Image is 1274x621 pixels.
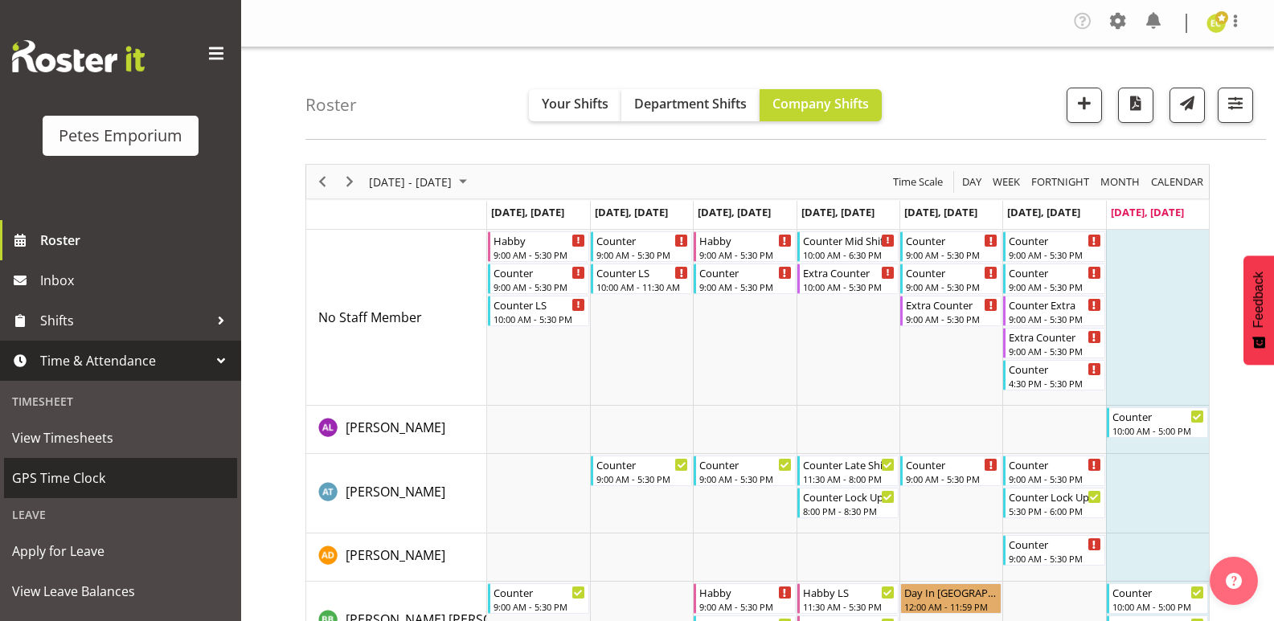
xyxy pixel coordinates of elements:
[904,205,977,219] span: [DATE], [DATE]
[1009,552,1100,565] div: 9:00 AM - 5:30 PM
[494,280,585,293] div: 9:00 AM - 5:30 PM
[596,248,688,261] div: 9:00 AM - 5:30 PM
[1243,255,1274,365] button: Feedback - Show survey
[346,482,445,501] a: [PERSON_NAME]
[699,264,791,280] div: Counter
[803,232,895,248] div: Counter Mid Shift
[596,280,688,293] div: 10:00 AM - 11:30 AM
[596,472,688,485] div: 9:00 AM - 5:30 PM
[694,231,795,262] div: No Staff Member"s event - Habby Begin From Wednesday, August 27, 2025 at 9:00:00 AM GMT+12:00 End...
[1009,536,1100,552] div: Counter
[596,232,688,248] div: Counter
[699,456,791,472] div: Counter
[699,472,791,485] div: 9:00 AM - 5:30 PM
[1112,424,1204,437] div: 10:00 AM - 5:00 PM
[591,264,692,294] div: No Staff Member"s event - Counter LS Begin From Tuesday, August 26, 2025 at 10:00:00 AM GMT+12:00...
[4,385,237,418] div: Timesheet
[595,205,668,219] span: [DATE], [DATE]
[1067,88,1102,123] button: Add a new shift
[699,232,791,248] div: Habby
[339,172,361,192] button: Next
[1003,264,1104,294] div: No Staff Member"s event - Counter Begin From Saturday, August 30, 2025 at 9:00:00 AM GMT+12:00 En...
[40,228,233,252] span: Roster
[494,296,585,313] div: Counter LS
[906,472,997,485] div: 9:00 AM - 5:30 PM
[488,296,589,326] div: No Staff Member"s event - Counter LS Begin From Monday, August 25, 2025 at 10:00:00 AM GMT+12:00 ...
[1112,600,1204,613] div: 10:00 AM - 5:00 PM
[4,531,237,571] a: Apply for Leave
[306,230,487,406] td: No Staff Member resource
[494,584,585,600] div: Counter
[906,264,997,280] div: Counter
[494,600,585,613] div: 9:00 AM - 5:30 PM
[900,583,1002,614] div: Beena Beena"s event - Day In Lieu Begin From Friday, August 29, 2025 at 12:00:00 AM GMT+12:00 End...
[1009,313,1100,325] div: 9:00 AM - 5:30 PM
[634,95,747,112] span: Department Shifts
[529,89,621,121] button: Your Shifts
[1107,583,1208,614] div: Beena Beena"s event - Counter Begin From Sunday, August 31, 2025 at 10:00:00 AM GMT+12:00 Ends At...
[12,40,145,72] img: Rosterit website logo
[1111,205,1184,219] span: [DATE], [DATE]
[1003,488,1104,518] div: Alex-Micheal Taniwha"s event - Counter Lock Up Begin From Saturday, August 30, 2025 at 5:30:00 PM...
[906,248,997,261] div: 9:00 AM - 5:30 PM
[699,584,791,600] div: Habby
[591,231,692,262] div: No Staff Member"s event - Counter Begin From Tuesday, August 26, 2025 at 9:00:00 AM GMT+12:00 End...
[4,418,237,458] a: View Timesheets
[1099,172,1141,192] span: Month
[803,472,895,485] div: 11:30 AM - 8:00 PM
[488,583,589,614] div: Beena Beena"s event - Counter Begin From Monday, August 25, 2025 at 9:00:00 AM GMT+12:00 Ends At ...
[900,264,1002,294] div: No Staff Member"s event - Counter Begin From Friday, August 29, 2025 at 9:00:00 AM GMT+12:00 Ends...
[542,95,608,112] span: Your Shifts
[1149,172,1206,192] button: Month
[494,232,585,248] div: Habby
[491,205,564,219] span: [DATE], [DATE]
[306,454,487,533] td: Alex-Micheal Taniwha resource
[698,205,771,219] span: [DATE], [DATE]
[904,584,997,600] div: Day In [GEOGRAPHIC_DATA]
[1206,14,1226,33] img: emma-croft7499.jpg
[1009,488,1100,505] div: Counter Lock Up
[367,172,453,192] span: [DATE] - [DATE]
[305,96,357,114] h4: Roster
[318,308,422,326] span: No Staff Member
[900,456,1002,486] div: Alex-Micheal Taniwha"s event - Counter Begin From Friday, August 29, 2025 at 9:00:00 AM GMT+12:00...
[1112,584,1204,600] div: Counter
[40,349,209,373] span: Time & Attendance
[797,583,899,614] div: Beena Beena"s event - Habby LS Begin From Thursday, August 28, 2025 at 11:30:00 AM GMT+12:00 Ends...
[40,268,233,292] span: Inbox
[960,172,985,192] button: Timeline Day
[961,172,983,192] span: Day
[59,124,182,148] div: Petes Emporium
[488,231,589,262] div: No Staff Member"s event - Habby Begin From Monday, August 25, 2025 at 9:00:00 AM GMT+12:00 Ends A...
[1009,248,1100,261] div: 9:00 AM - 5:30 PM
[1003,360,1104,390] div: No Staff Member"s event - Counter Begin From Saturday, August 30, 2025 at 4:30:00 PM GMT+12:00 En...
[1030,172,1091,192] span: Fortnight
[797,488,899,518] div: Alex-Micheal Taniwha"s event - Counter Lock Up Begin From Thursday, August 28, 2025 at 8:00:00 PM...
[336,165,363,198] div: Next
[346,546,445,564] span: [PERSON_NAME]
[1003,328,1104,358] div: No Staff Member"s event - Extra Counter Begin From Saturday, August 30, 2025 at 9:00:00 AM GMT+12...
[596,264,688,280] div: Counter LS
[906,313,997,325] div: 9:00 AM - 5:30 PM
[906,232,997,248] div: Counter
[1098,172,1143,192] button: Timeline Month
[40,308,209,333] span: Shifts
[694,456,795,486] div: Alex-Micheal Taniwha"s event - Counter Begin From Wednesday, August 27, 2025 at 9:00:00 AM GMT+12...
[1007,205,1080,219] span: [DATE], [DATE]
[900,296,1002,326] div: No Staff Member"s event - Extra Counter Begin From Friday, August 29, 2025 at 9:00:00 AM GMT+12:0...
[803,584,895,600] div: Habby LS
[346,418,445,437] a: [PERSON_NAME]
[1009,345,1100,357] div: 9:00 AM - 5:30 PM
[4,571,237,611] a: View Leave Balances
[494,264,585,280] div: Counter
[1009,232,1100,248] div: Counter
[1009,505,1100,517] div: 5:30 PM - 6:00 PM
[1009,377,1100,390] div: 4:30 PM - 5:30 PM
[891,172,946,192] button: Time Scale
[803,248,895,261] div: 10:00 AM - 6:30 PM
[906,296,997,313] div: Extra Counter
[990,172,1023,192] button: Timeline Week
[1003,456,1104,486] div: Alex-Micheal Taniwha"s event - Counter Begin From Saturday, August 30, 2025 at 9:00:00 AM GMT+12:...
[346,419,445,436] span: [PERSON_NAME]
[1251,272,1266,328] span: Feedback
